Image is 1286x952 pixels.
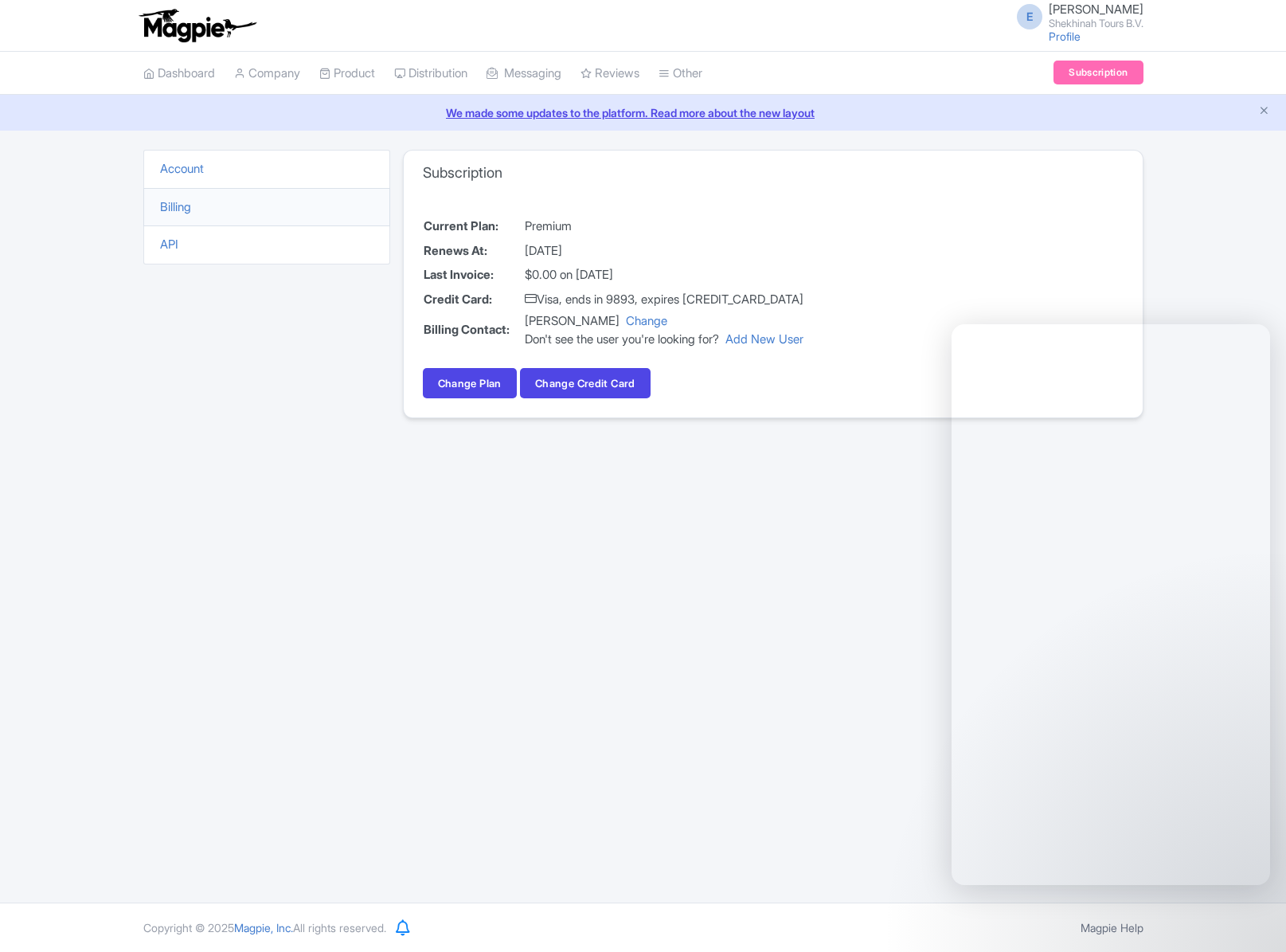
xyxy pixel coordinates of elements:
[134,919,396,936] div: Copyright © 2025 All rights reserved.
[580,52,639,96] a: Reviews
[423,368,517,398] a: Change Plan
[160,161,204,176] a: Account
[659,52,702,96] a: Other
[160,237,178,252] a: API
[524,288,804,312] td: Visa, ends in 9893, expires [CREDIT_CARD_DATA]
[423,288,524,312] th: Credit Card:
[423,164,502,182] h3: Subscription
[524,311,804,349] td: [PERSON_NAME]
[423,311,524,349] th: Billing Contact:
[952,324,1270,885] iframe: Intercom live chat
[423,239,524,264] th: Renews At:
[487,52,561,96] a: Messaging
[10,104,1276,121] a: We made some updates to the platform. Read more about the new layout
[135,8,259,43] img: logo-ab69f6fb50320c5b225c76a69d11143b.png
[143,52,215,96] a: Dashboard
[524,214,804,239] td: Premium
[1258,103,1270,121] button: Close announcement
[725,331,803,347] a: Add New User
[1232,898,1270,936] iframe: Intercom live chat
[1049,18,1143,29] small: Shekhinah Tours B.V.
[520,368,651,398] button: Change Credit Card
[524,263,804,288] td: $0.00 on [DATE]
[524,239,804,264] td: [DATE]
[160,199,191,214] a: Billing
[1017,4,1042,29] span: E
[423,214,524,239] th: Current Plan:
[1049,29,1081,43] a: Profile
[1007,3,1143,29] a: E [PERSON_NAME] Shekhinah Tours B.V.
[1049,2,1143,17] span: [PERSON_NAME]
[234,921,293,934] span: Magpie, Inc.
[1053,61,1143,84] a: Subscription
[423,263,524,288] th: Last Invoice:
[626,313,667,328] a: Change
[525,331,803,349] div: Don't see the user you're looking for?
[1081,921,1143,934] a: Magpie Help
[319,52,375,96] a: Product
[234,52,300,96] a: Company
[394,52,467,96] a: Distribution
